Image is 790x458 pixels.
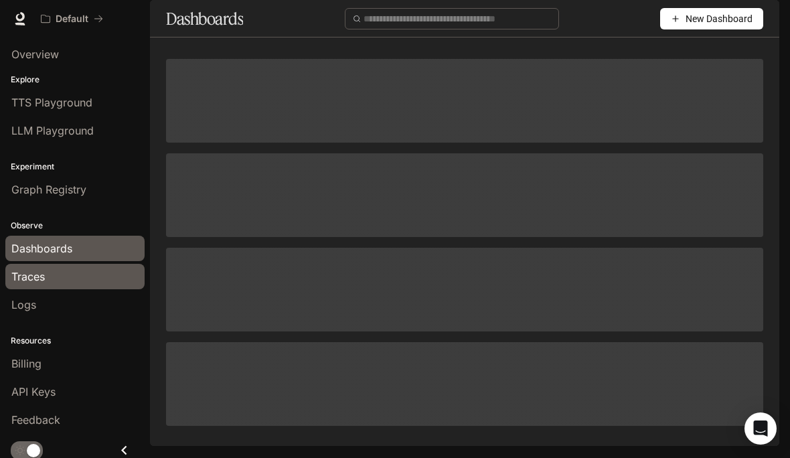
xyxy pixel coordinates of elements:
[166,5,243,32] h1: Dashboards
[35,5,109,32] button: All workspaces
[744,412,777,445] div: Open Intercom Messenger
[56,13,88,25] p: Default
[660,8,763,29] button: New Dashboard
[686,11,753,26] span: New Dashboard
